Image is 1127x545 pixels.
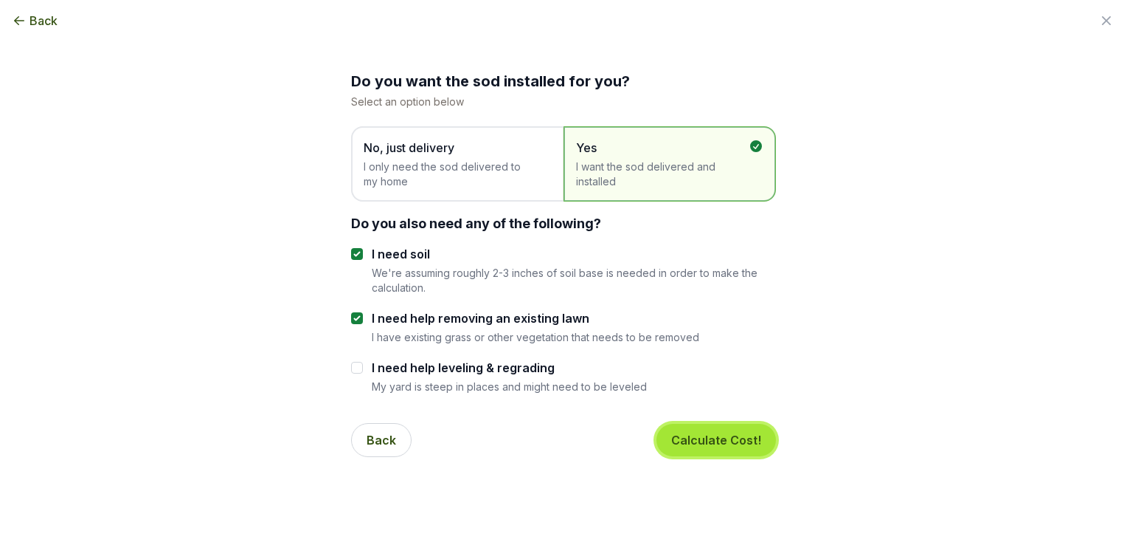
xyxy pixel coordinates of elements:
[12,12,58,30] button: Back
[351,423,412,457] button: Back
[364,139,536,157] span: No, just delivery
[576,139,749,157] span: Yes
[372,245,776,263] label: I need soil
[372,380,647,394] p: My yard is steep in places and might need to be leveled
[372,330,699,344] p: I have existing grass or other vegetation that needs to be removed
[576,160,749,189] span: I want the sod delivered and installed
[372,266,776,295] p: We're assuming roughly 2-3 inches of soil base is needed in order to make the calculation.
[351,71,776,92] h2: Do you want the sod installed for you?
[372,359,647,377] label: I need help leveling & regrading
[351,95,776,109] p: Select an option below
[351,213,776,233] div: Do you also need any of the following?
[372,309,699,327] label: I need help removing an existing lawn
[30,12,58,30] span: Back
[364,160,536,189] span: I only need the sod delivered to my home
[656,424,776,456] button: Calculate Cost!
